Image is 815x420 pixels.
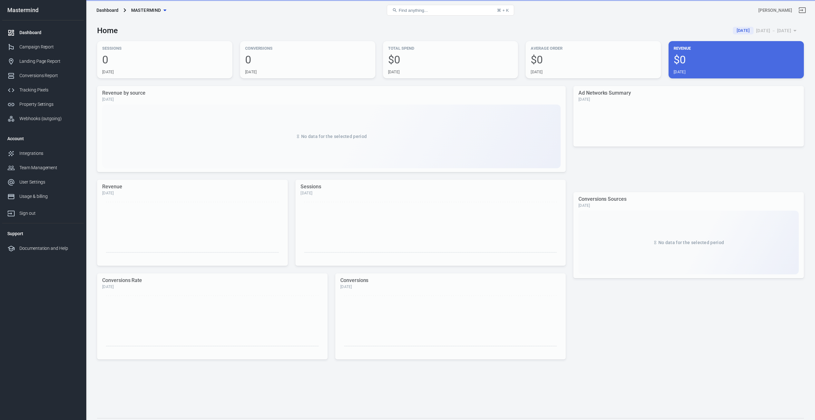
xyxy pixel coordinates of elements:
div: ⌘ + K [497,8,509,13]
div: Tracking Pixels [19,87,79,93]
div: Team Management [19,164,79,171]
a: Sign out [795,3,810,18]
a: Sign out [2,204,84,221]
button: Find anything...⌘ + K [387,5,514,16]
span: Mastermind [131,6,161,14]
div: Dashboard [96,7,118,13]
a: User Settings [2,175,84,189]
div: Campaign Report [19,44,79,50]
div: Dashboard [19,29,79,36]
div: Landing Page Report [19,58,79,65]
a: Webhooks (outgoing) [2,112,84,126]
h3: Home [97,26,118,35]
div: User Settings [19,179,79,185]
a: Landing Page Report [2,54,84,69]
a: Property Settings [2,97,84,112]
div: Account id: SPzuc240 [758,7,792,14]
a: Usage & billing [2,189,84,204]
li: Support [2,226,84,241]
div: Usage & billing [19,193,79,200]
a: Conversions Report [2,69,84,83]
div: Mastermind [2,7,84,13]
div: Integrations [19,150,79,157]
span: Find anything... [399,8,428,13]
div: Documentation and Help [19,245,79,252]
li: Account [2,131,84,146]
a: Integrations [2,146,84,161]
div: Property Settings [19,101,79,108]
a: Team Management [2,161,84,175]
a: Tracking Pixels [2,83,84,97]
a: Dashboard [2,25,84,40]
div: Webhooks (outgoing) [19,115,79,122]
div: Sign out [19,210,79,217]
button: Mastermind [129,4,169,16]
div: Conversions Report [19,72,79,79]
a: Campaign Report [2,40,84,54]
